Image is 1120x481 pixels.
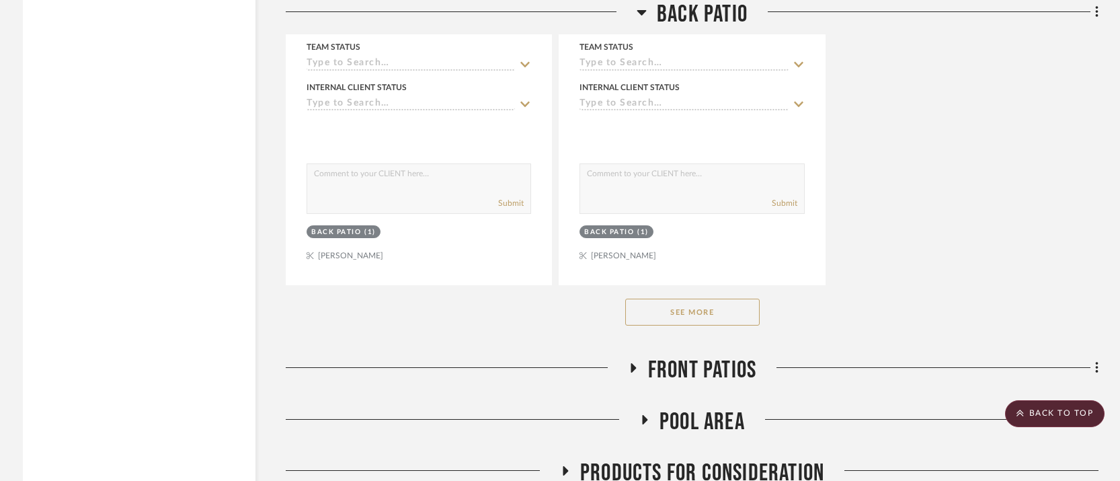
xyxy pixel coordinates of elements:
div: Internal Client Status [307,81,407,94]
input: Type to Search… [579,58,788,71]
button: Submit [772,197,797,209]
span: Pool Area [659,408,745,437]
button: Submit [498,197,524,209]
div: (1) [364,227,376,237]
div: Internal Client Status [579,81,680,94]
div: Back Patio [311,227,361,237]
div: (1) [637,227,649,237]
div: Team Status [579,41,633,53]
input: Type to Search… [307,58,515,71]
span: Front Patios [648,356,756,385]
scroll-to-top-button: BACK TO TOP [1005,400,1105,427]
input: Type to Search… [307,98,515,111]
button: See More [625,299,760,326]
div: Team Status [307,41,360,53]
input: Type to Search… [579,98,788,111]
div: Back Patio [584,227,634,237]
